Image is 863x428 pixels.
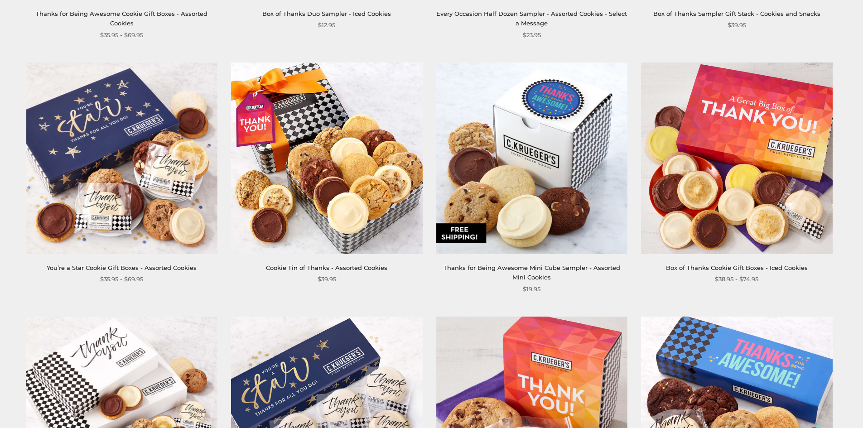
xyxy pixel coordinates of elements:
span: $38.95 - $74.95 [715,274,758,284]
span: $39.95 [728,20,746,30]
span: $19.95 [523,284,540,294]
iframe: Sign Up via Text for Offers [7,394,94,421]
img: Thanks for Being Awesome Mini Cube Sampler - Assorted Mini Cookies [436,63,627,254]
span: $35.95 - $69.95 [100,30,143,40]
span: $23.95 [523,30,541,40]
img: Box of Thanks Cookie Gift Boxes - Iced Cookies [641,63,832,254]
img: You’re a Star Cookie Gift Boxes - Assorted Cookies [26,63,217,254]
span: $12.95 [318,20,335,30]
a: Box of Thanks Cookie Gift Boxes - Iced Cookies [666,264,808,271]
span: $35.95 - $69.95 [100,274,143,284]
a: Box of Thanks Sampler Gift Stack - Cookies and Snacks [653,10,820,17]
a: Thanks for Being Awesome Cookie Gift Boxes - Assorted Cookies [36,10,207,27]
a: Thanks for Being Awesome Mini Cube Sampler - Assorted Mini Cookies [444,264,620,281]
a: Box of Thanks Duo Sampler - Iced Cookies [262,10,391,17]
a: Cookie Tin of Thanks - Assorted Cookies [266,264,387,271]
a: You’re a Star Cookie Gift Boxes - Assorted Cookies [47,264,197,271]
img: Cookie Tin of Thanks - Assorted Cookies [231,63,422,254]
a: Every Occasion Half Dozen Sampler - Assorted Cookies - Select a Message [436,10,627,27]
span: $39.95 [318,274,336,284]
